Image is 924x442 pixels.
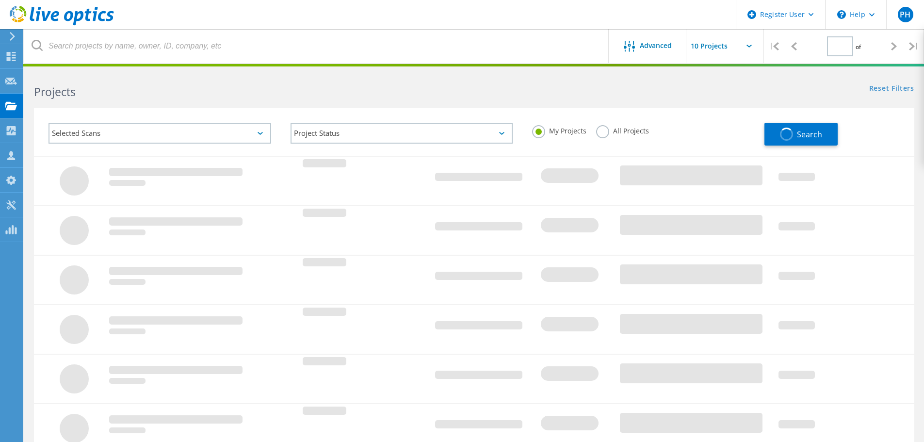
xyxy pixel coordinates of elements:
[24,29,609,63] input: Search projects by name, owner, ID, company, etc
[49,123,271,144] div: Selected Scans
[869,85,914,93] a: Reset Filters
[904,29,924,64] div: |
[291,123,513,144] div: Project Status
[764,123,838,146] button: Search
[900,11,910,18] span: PH
[640,42,672,49] span: Advanced
[856,43,861,51] span: of
[532,125,586,134] label: My Projects
[797,129,822,140] span: Search
[34,84,76,99] b: Projects
[764,29,784,64] div: |
[10,20,114,27] a: Live Optics Dashboard
[837,10,846,19] svg: \n
[596,125,649,134] label: All Projects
